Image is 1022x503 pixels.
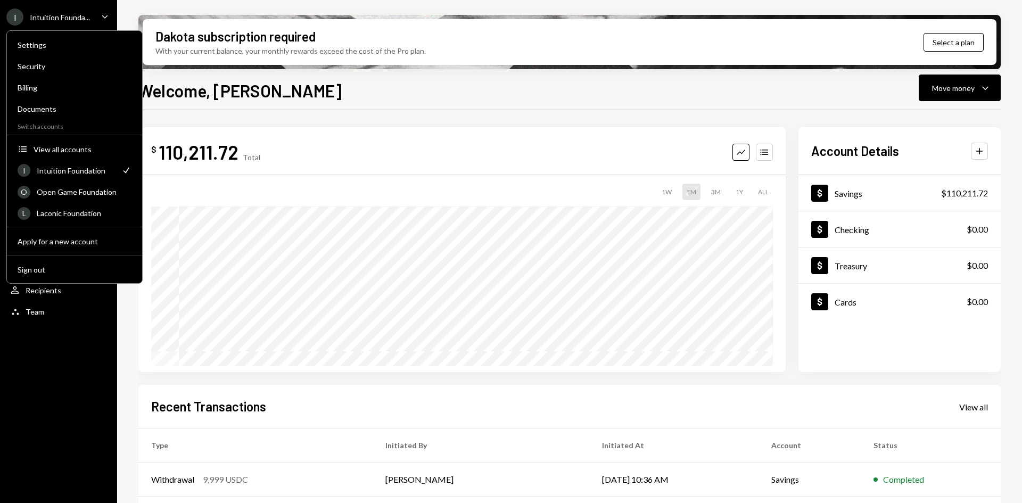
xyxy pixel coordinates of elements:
[11,182,138,201] a: OOpen Game Foundation
[37,209,131,218] div: Laconic Foundation
[967,223,988,236] div: $0.00
[11,99,138,118] a: Documents
[967,259,988,272] div: $0.00
[967,295,988,308] div: $0.00
[798,175,1001,211] a: Savings$110,211.72
[6,302,111,321] a: Team
[26,307,44,316] div: Team
[18,83,131,92] div: Billing
[759,428,860,463] th: Account
[919,75,1001,101] button: Move money
[26,286,61,295] div: Recipients
[18,104,131,113] div: Documents
[932,83,975,94] div: Move money
[11,260,138,279] button: Sign out
[18,164,30,177] div: I
[682,184,700,200] div: 1M
[835,297,856,307] div: Cards
[959,402,988,413] div: View all
[754,184,773,200] div: ALL
[18,237,131,246] div: Apply for a new account
[18,207,30,220] div: L
[155,28,316,45] div: Dakota subscription required
[941,187,988,200] div: $110,211.72
[34,145,131,154] div: View all accounts
[835,261,867,271] div: Treasury
[243,153,260,162] div: Total
[373,428,589,463] th: Initiated By
[18,186,30,199] div: O
[11,203,138,222] a: LLaconic Foundation
[151,473,194,486] div: Withdrawal
[30,13,90,22] div: Intuition Founda...
[11,232,138,251] button: Apply for a new account
[155,45,426,56] div: With your current balance, your monthly rewards exceed the cost of the Pro plan.
[811,142,899,160] h2: Account Details
[798,284,1001,319] a: Cards$0.00
[861,428,1001,463] th: Status
[18,40,131,50] div: Settings
[138,428,373,463] th: Type
[589,463,759,497] td: [DATE] 10:36 AM
[589,428,759,463] th: Initiated At
[798,211,1001,247] a: Checking$0.00
[151,398,266,415] h2: Recent Transactions
[835,188,862,199] div: Savings
[37,166,114,175] div: Intuition Foundation
[835,225,869,235] div: Checking
[373,463,589,497] td: [PERSON_NAME]
[798,248,1001,283] a: Treasury$0.00
[18,62,131,71] div: Security
[731,184,747,200] div: 1Y
[924,33,984,52] button: Select a plan
[11,35,138,54] a: Settings
[159,140,238,164] div: 110,211.72
[6,281,111,300] a: Recipients
[37,187,131,196] div: Open Game Foundation
[883,473,924,486] div: Completed
[7,120,142,130] div: Switch accounts
[11,140,138,159] button: View all accounts
[657,184,676,200] div: 1W
[151,144,156,155] div: $
[138,80,342,101] h1: Welcome, [PERSON_NAME]
[959,401,988,413] a: View all
[6,9,23,26] div: I
[759,463,860,497] td: Savings
[11,56,138,76] a: Security
[707,184,725,200] div: 3M
[11,78,138,97] a: Billing
[18,265,131,274] div: Sign out
[203,473,248,486] div: 9,999 USDC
